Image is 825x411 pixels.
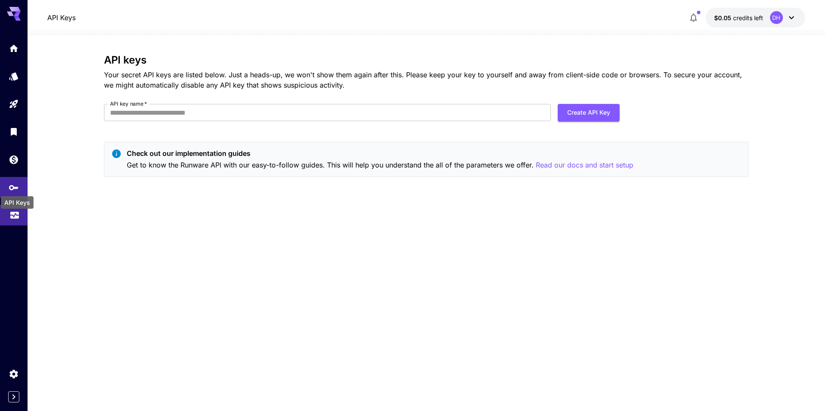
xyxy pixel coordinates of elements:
[706,8,805,27] button: $0.05DH
[127,160,633,170] p: Get to know the Runware API with our easy-to-follow guides. This will help you understand the all...
[558,104,620,122] button: Create API Key
[47,12,76,23] a: API Keys
[8,391,19,402] button: Expand sidebar
[9,124,19,135] div: Library
[104,70,749,90] p: Your secret API keys are listed below. Just a heads-up, we won't show them again after this. Plea...
[733,14,763,21] span: credits left
[714,14,733,21] span: $0.05
[9,40,19,51] div: Home
[110,100,147,107] label: API key name
[714,13,763,22] div: $0.05
[47,12,76,23] nav: breadcrumb
[9,180,19,190] div: API Keys
[9,68,19,79] div: Models
[770,11,783,24] div: DH
[1,196,34,209] div: API Keys
[127,148,633,158] p: Check out our implementation guides
[536,160,633,170] button: Read our docs and start setup
[9,152,19,162] div: Wallet
[104,54,749,66] h3: API keys
[9,368,19,379] div: Settings
[9,99,19,110] div: Playground
[9,207,20,218] div: Usage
